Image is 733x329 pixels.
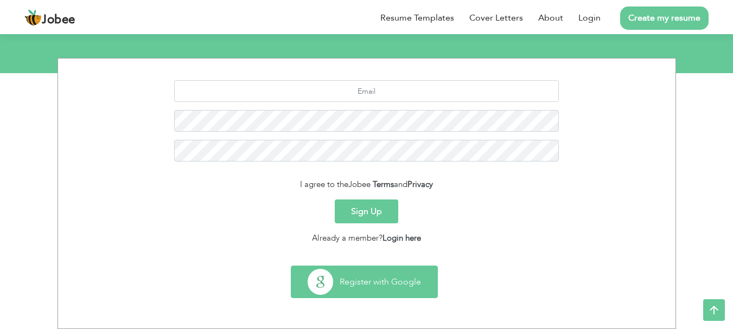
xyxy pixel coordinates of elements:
[174,80,559,102] input: Email
[24,9,42,27] img: jobee.io
[291,266,437,298] button: Register with Google
[620,7,709,30] a: Create my resume
[469,11,523,24] a: Cover Letters
[66,178,667,191] div: I agree to the and
[538,11,563,24] a: About
[383,233,421,243] a: Login here
[407,179,433,190] a: Privacy
[578,11,601,24] a: Login
[380,11,454,24] a: Resume Templates
[24,9,75,27] a: Jobee
[335,199,398,223] button: Sign Up
[348,179,371,190] span: Jobee
[42,14,75,26] span: Jobee
[373,179,394,190] a: Terms
[66,232,667,244] div: Already a member?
